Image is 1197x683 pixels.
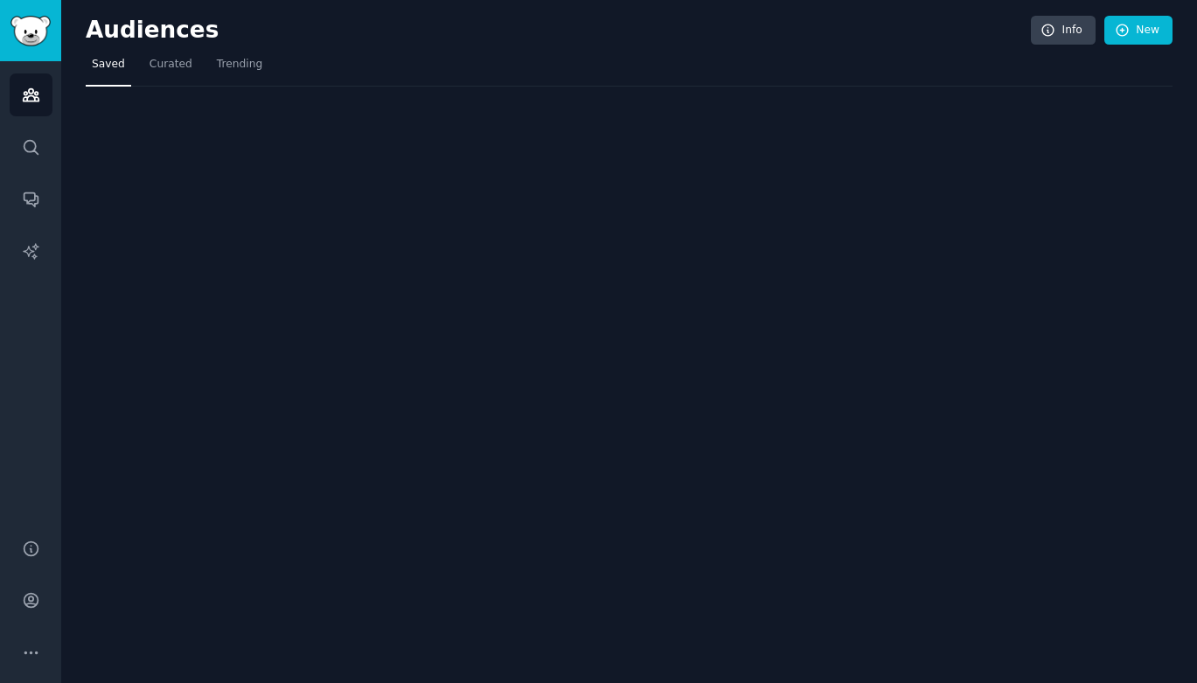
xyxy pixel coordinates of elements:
span: Trending [217,57,262,73]
a: New [1104,16,1173,45]
a: Trending [211,51,268,87]
span: Saved [92,57,125,73]
a: Curated [143,51,198,87]
span: Curated [150,57,192,73]
a: Info [1031,16,1096,45]
img: GummySearch logo [10,16,51,46]
a: Saved [86,51,131,87]
h2: Audiences [86,17,1031,45]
